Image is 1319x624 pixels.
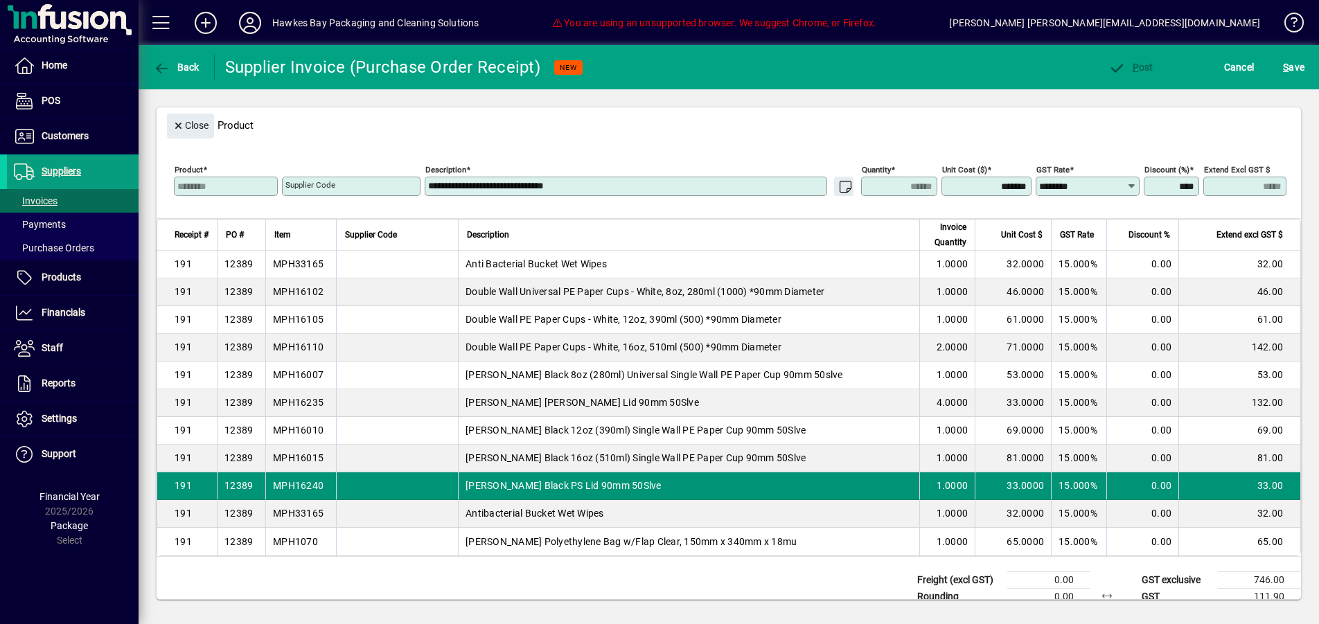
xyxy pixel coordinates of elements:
a: Invoices [7,189,139,213]
td: 4.0000 [919,389,975,417]
td: 65.0000 [975,528,1051,555]
td: 2.0000 [919,334,975,362]
td: 0.00 [1106,389,1178,417]
button: Add [184,10,228,35]
mat-label: Product [175,164,203,174]
td: 0.00 [1106,306,1178,334]
div: MPH16105 [273,312,324,326]
td: 53.00 [1178,362,1300,389]
mat-label: Supplier Code [285,180,335,190]
td: 191 [157,445,217,472]
span: Package [51,520,88,531]
td: 15.000% [1051,306,1106,334]
td: [PERSON_NAME] Black 8oz (280ml) Universal Single Wall PE Paper Cup 90mm 50slve [458,362,919,389]
td: 69.00 [1178,417,1300,445]
td: 191 [157,362,217,389]
td: 81.0000 [975,445,1051,472]
td: 1.0000 [919,362,975,389]
td: 0.00 [1106,472,1178,500]
span: S [1283,62,1289,73]
td: 15.000% [1051,417,1106,445]
td: 32.00 [1178,251,1300,278]
div: Supplier Invoice (Purchase Order Receipt) [225,56,540,78]
td: GST exclusive [1135,571,1218,588]
td: 12389 [217,278,265,306]
span: Item [274,227,291,242]
td: 53.0000 [975,362,1051,389]
td: 0.00 [1106,500,1178,528]
td: [PERSON_NAME] Black 16oz (510ml) Single Wall PE Paper Cup 90mm 50Slve [458,445,919,472]
span: Discount % [1128,227,1170,242]
td: 69.0000 [975,417,1051,445]
td: Anti Bacterial Bucket Wet Wipes [458,251,919,278]
td: 15.000% [1051,334,1106,362]
td: 12389 [217,334,265,362]
td: 15.000% [1051,389,1106,417]
a: Financials [7,296,139,330]
span: Back [153,62,200,73]
td: 191 [157,278,217,306]
td: 61.0000 [975,306,1051,334]
span: Description [467,227,509,242]
td: 191 [157,251,217,278]
td: 0.00 [1106,251,1178,278]
td: 15.000% [1051,500,1106,528]
td: 191 [157,472,217,500]
td: 0.00 [1007,571,1090,588]
app-page-header-button: Close [163,118,218,131]
td: 15.000% [1051,445,1106,472]
div: MPH16110 [273,340,324,354]
div: MPH16015 [273,451,324,465]
td: 1.0000 [919,306,975,334]
td: 0.00 [1106,417,1178,445]
span: Extend excl GST $ [1216,227,1283,242]
td: 746.00 [1218,571,1301,588]
span: POS [42,95,60,106]
a: Payments [7,213,139,236]
button: Back [150,55,203,80]
td: 32.00 [1178,500,1300,528]
td: 132.00 [1178,389,1300,417]
td: 71.0000 [975,334,1051,362]
span: Reports [42,377,76,389]
td: 12389 [217,528,265,555]
td: 12389 [217,417,265,445]
td: 142.00 [1178,334,1300,362]
div: MPH16240 [273,479,324,492]
td: 12389 [217,445,265,472]
td: [PERSON_NAME] Polyethylene Bag w/Flap Clear, 150mm x 340mm x 18mu [458,528,919,555]
td: 1.0000 [919,278,975,306]
td: Antibacterial Bucket Wet Wipes [458,500,919,528]
mat-label: Unit Cost ($) [942,164,987,174]
button: Cancel [1221,55,1258,80]
td: Double Wall PE Paper Cups - White, 12oz, 390ml (500) *90mm Diameter [458,306,919,334]
span: Customers [42,130,89,141]
td: 0.00 [1106,334,1178,362]
td: 15.000% [1051,528,1106,555]
span: Financials [42,307,85,318]
div: MPH16010 [273,423,324,437]
td: 1.0000 [919,445,975,472]
td: 33.00 [1178,472,1300,500]
a: Support [7,437,139,472]
td: 0.00 [1106,362,1178,389]
td: [PERSON_NAME] Black PS Lid 90mm 50Slve [458,472,919,500]
td: 0.00 [1106,528,1178,555]
td: [PERSON_NAME] Black 12oz (390ml) Single Wall PE Paper Cup 90mm 50Slve [458,417,919,445]
span: Financial Year [39,491,100,502]
td: 191 [157,334,217,362]
span: Purchase Orders [14,242,94,253]
div: MPH33165 [273,506,324,520]
span: Close [172,114,209,137]
a: Products [7,260,139,295]
a: Knowledge Base [1274,3,1302,48]
div: MPH16102 [273,285,324,298]
button: Profile [228,10,272,35]
button: Post [1105,55,1157,80]
span: P [1133,62,1139,73]
td: 0.00 [1106,278,1178,306]
div: Hawkes Bay Packaging and Cleaning Solutions [272,12,479,34]
span: Cancel [1224,56,1255,78]
td: 15.000% [1051,278,1106,306]
a: Customers [7,119,139,154]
